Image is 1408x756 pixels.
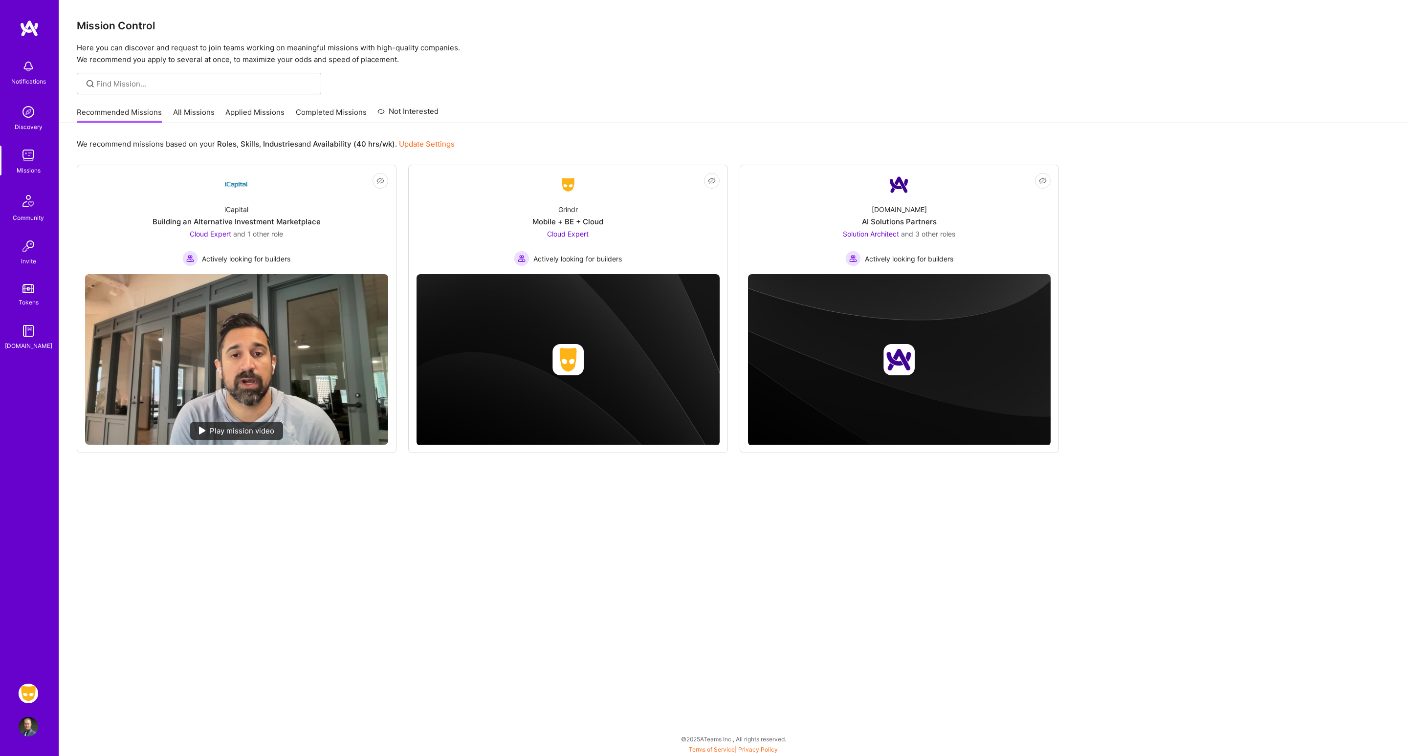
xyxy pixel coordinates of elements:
[883,344,915,375] img: Company logo
[901,230,955,238] span: and 3 other roles
[1039,177,1047,185] i: icon EyeClosed
[263,139,298,149] b: Industries
[182,251,198,266] img: Actively looking for builders
[689,746,735,753] a: Terms of Service
[376,177,384,185] i: icon EyeClosed
[85,274,388,445] img: No Mission
[241,139,259,149] b: Skills
[15,122,43,132] div: Discovery
[225,173,248,196] img: Company Logo
[19,684,38,703] img: Grindr: Data + FE + CyberSecurity + QA
[689,746,778,753] span: |
[153,216,321,227] div: Building an Alternative Investment Marketplace
[19,57,38,76] img: bell
[16,684,41,703] a: Grindr: Data + FE + CyberSecurity + QA
[11,76,46,86] div: Notifications
[77,42,1390,65] p: Here you can discover and request to join teams working on meaningful missions with high-quality ...
[19,717,38,736] img: User Avatar
[59,727,1408,751] div: © 2025 ATeams Inc., All rights reserved.
[533,254,622,264] span: Actively looking for builders
[19,321,38,341] img: guide book
[19,146,38,165] img: teamwork
[399,139,455,149] a: Update Settings
[887,173,911,196] img: Company Logo
[708,177,716,185] i: icon EyeClosed
[547,230,589,238] span: Cloud Expert
[377,106,439,123] a: Not Interested
[514,251,529,266] img: Actively looking for builders
[77,20,1390,32] h3: Mission Control
[22,284,34,293] img: tokens
[190,230,231,238] span: Cloud Expert
[556,176,580,194] img: Company Logo
[862,216,937,227] div: AI Solutions Partners
[85,78,96,89] i: icon SearchGrey
[77,139,455,149] p: We recommend missions based on your , , and .
[845,251,861,266] img: Actively looking for builders
[202,254,290,264] span: Actively looking for builders
[199,427,206,434] img: play
[865,254,953,264] span: Actively looking for builders
[738,746,778,753] a: Privacy Policy
[417,274,720,445] img: cover
[96,79,314,89] input: Find Mission...
[217,139,237,149] b: Roles
[532,216,603,227] div: Mobile + BE + Cloud
[748,274,1051,445] img: cover
[558,204,578,215] div: Grindr
[21,256,36,266] div: Invite
[417,173,720,266] a: Company LogoGrindrMobile + BE + CloudCloud Expert Actively looking for buildersActively looking f...
[85,173,388,266] a: Company LogoiCapitalBuilding an Alternative Investment MarketplaceCloud Expert and 1 other roleAc...
[5,341,52,351] div: [DOMAIN_NAME]
[17,165,41,175] div: Missions
[19,102,38,122] img: discovery
[20,20,39,37] img: logo
[843,230,899,238] span: Solution Architect
[225,107,285,123] a: Applied Missions
[872,204,927,215] div: [DOMAIN_NAME]
[173,107,215,123] a: All Missions
[19,297,39,307] div: Tokens
[313,139,395,149] b: Availability (40 hrs/wk)
[552,344,584,375] img: Company logo
[77,107,162,123] a: Recommended Missions
[224,204,248,215] div: iCapital
[233,230,283,238] span: and 1 other role
[296,107,367,123] a: Completed Missions
[17,189,40,213] img: Community
[190,422,283,440] div: Play mission video
[748,173,1051,266] a: Company Logo[DOMAIN_NAME]AI Solutions PartnersSolution Architect and 3 other rolesActively lookin...
[19,237,38,256] img: Invite
[16,717,41,736] a: User Avatar
[13,213,44,223] div: Community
